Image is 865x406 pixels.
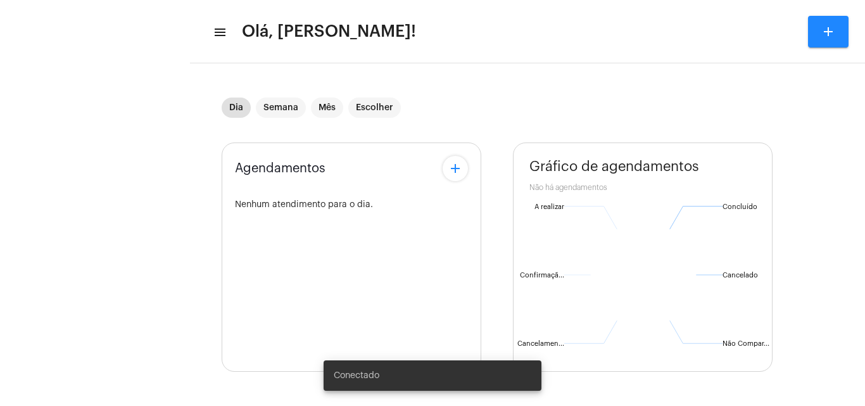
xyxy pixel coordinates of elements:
[520,272,564,279] text: Confirmaçã...
[311,98,343,118] mat-chip: Mês
[821,24,836,39] mat-icon: add
[242,22,416,42] span: Olá, [PERSON_NAME]!
[529,159,699,174] span: Gráfico de agendamentos
[723,203,757,210] text: Concluído
[534,203,564,210] text: A realizar
[348,98,401,118] mat-chip: Escolher
[256,98,306,118] mat-chip: Semana
[222,98,251,118] mat-chip: Dia
[235,162,325,175] span: Agendamentos
[213,25,225,40] mat-icon: sidenav icon
[723,272,758,279] text: Cancelado
[235,200,468,210] div: Nenhum atendimento para o dia.
[448,161,463,176] mat-icon: add
[723,340,769,347] text: Não Compar...
[517,340,564,347] text: Cancelamen...
[334,369,379,382] span: Conectado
